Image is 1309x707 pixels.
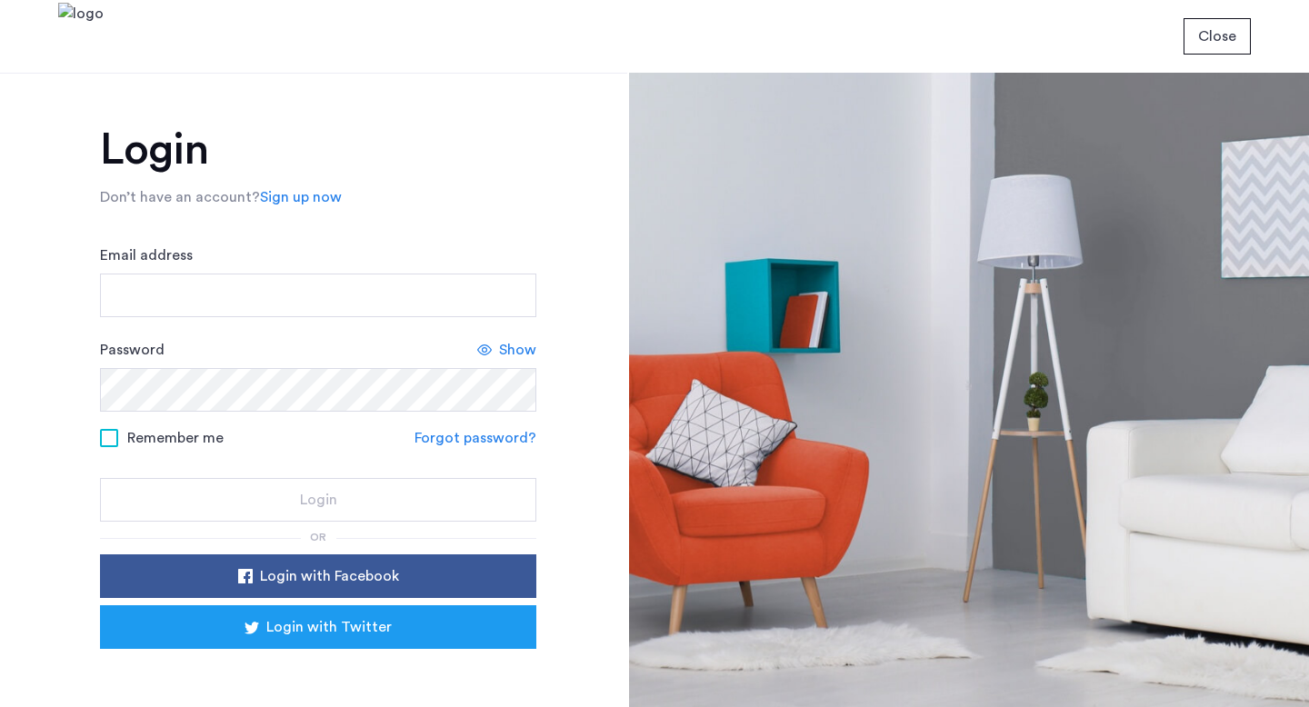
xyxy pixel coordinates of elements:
a: Sign up now [260,186,342,208]
span: Login with Twitter [266,616,392,638]
button: button [1184,18,1251,55]
button: button [100,478,536,522]
label: Password [100,339,165,361]
span: Don’t have an account? [100,190,260,204]
span: Close [1198,25,1236,47]
span: Remember me [127,427,224,449]
label: Email address [100,244,193,266]
button: button [100,554,536,598]
span: Login with Facebook [260,565,399,587]
h1: Login [100,128,536,172]
span: Show [499,339,536,361]
span: or [310,532,326,543]
a: Forgot password? [415,427,536,449]
button: button [100,605,536,649]
span: Login [300,489,337,511]
img: logo [58,3,104,71]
